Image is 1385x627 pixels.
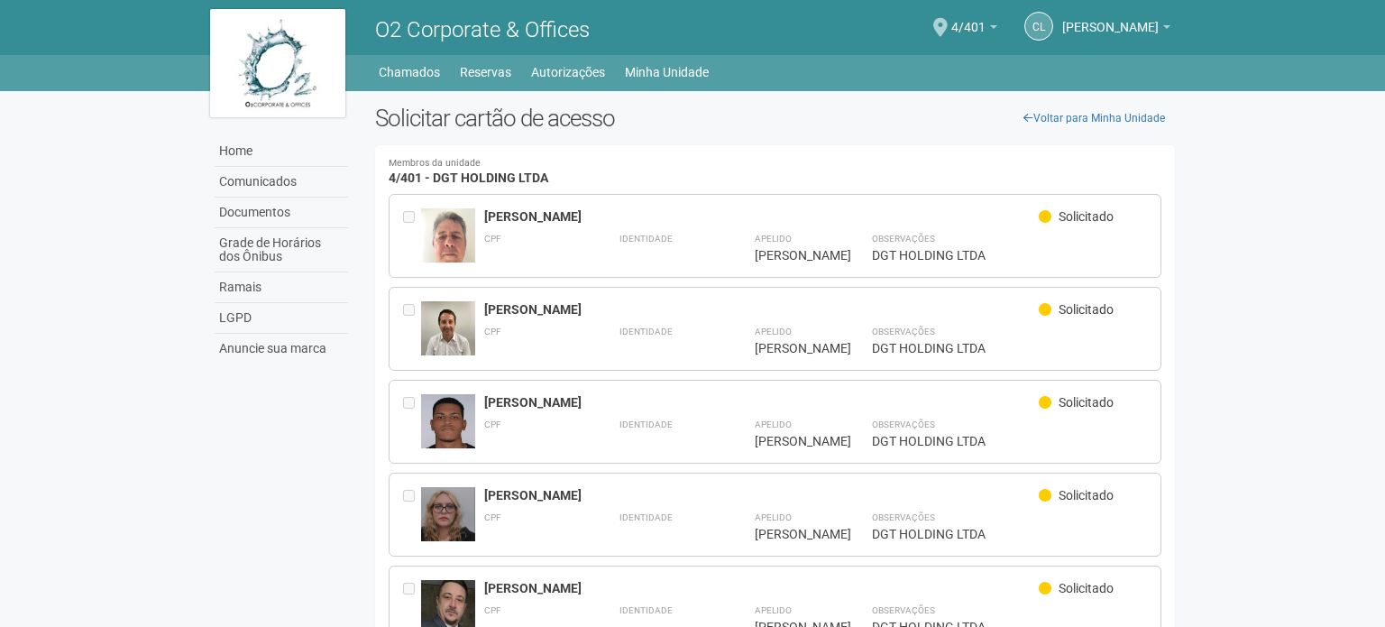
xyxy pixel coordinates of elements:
[619,327,673,337] strong: Identidade
[375,105,1175,132] h2: Solicitar cartão de acesso
[619,605,673,615] strong: Identidade
[755,526,827,542] div: [PERSON_NAME]
[1024,12,1053,41] a: CL
[755,605,792,615] strong: Apelido
[872,512,935,522] strong: Observações
[872,247,1147,263] div: DGT HOLDING LTDA
[1062,3,1159,34] span: Claudia Luíza Soares de Castro
[484,512,501,522] strong: CPF
[755,327,792,337] strong: Apelido
[619,420,673,429] strong: Identidade
[1062,23,1170,37] a: [PERSON_NAME]
[484,394,1039,410] div: [PERSON_NAME]
[872,327,935,337] strong: Observações
[484,605,501,615] strong: CPF
[872,433,1147,449] div: DGT HOLDING LTDA
[484,487,1039,503] div: [PERSON_NAME]
[421,301,475,373] img: user.jpg
[215,167,348,198] a: Comunicados
[951,3,986,34] span: 4/401
[1059,302,1114,317] span: Solicitado
[619,512,673,522] strong: Identidade
[389,159,1161,185] h4: 4/401 - DGT HOLDING LTDA
[215,272,348,303] a: Ramais
[872,420,935,429] strong: Observações
[872,340,1147,356] div: DGT HOLDING LTDA
[403,394,421,449] div: Entre em contato com a Aministração para solicitar o cancelamento ou 2a via
[619,234,673,244] strong: Identidade
[1059,209,1114,224] span: Solicitado
[872,605,935,615] strong: Observações
[531,60,605,85] a: Autorizações
[755,234,792,244] strong: Apelido
[421,394,475,459] img: user.jpg
[755,512,792,522] strong: Apelido
[460,60,511,85] a: Reservas
[1014,105,1175,132] a: Voltar para Minha Unidade
[421,208,475,281] img: user.jpg
[484,580,1039,596] div: [PERSON_NAME]
[215,136,348,167] a: Home
[379,60,440,85] a: Chamados
[755,433,827,449] div: [PERSON_NAME]
[1059,488,1114,503] span: Solicitado
[755,340,827,356] div: [PERSON_NAME]
[1059,581,1114,595] span: Solicitado
[403,208,421,263] div: Entre em contato com a Aministração para solicitar o cancelamento ou 2a via
[951,23,997,37] a: 4/401
[215,198,348,228] a: Documentos
[755,247,827,263] div: [PERSON_NAME]
[375,17,590,42] span: O2 Corporate & Offices
[872,526,1147,542] div: DGT HOLDING LTDA
[484,208,1039,225] div: [PERSON_NAME]
[215,334,348,364] a: Anuncie sua marca
[421,487,475,556] img: user.jpg
[484,327,501,337] strong: CPF
[484,420,501,429] strong: CPF
[215,228,348,272] a: Grade de Horários dos Ônibus
[872,234,935,244] strong: Observações
[389,159,1161,169] small: Membros da unidade
[755,420,792,429] strong: Apelido
[625,60,709,85] a: Minha Unidade
[215,303,348,334] a: LGPD
[210,9,345,117] img: logo.jpg
[403,301,421,356] div: Entre em contato com a Aministração para solicitar o cancelamento ou 2a via
[484,234,501,244] strong: CPF
[484,301,1039,318] div: [PERSON_NAME]
[403,487,421,542] div: Entre em contato com a Aministração para solicitar o cancelamento ou 2a via
[1059,395,1114,410] span: Solicitado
